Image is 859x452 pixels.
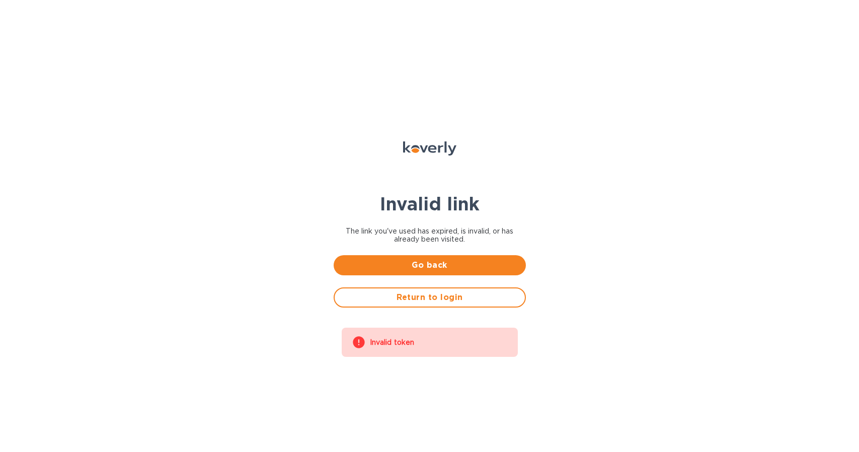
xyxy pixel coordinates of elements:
[370,334,508,352] div: Invalid token
[334,227,526,243] span: The link you've used has expired, is invalid, or has already been visited.
[403,141,456,156] img: Koverly
[343,291,517,304] span: Return to login
[334,255,526,275] button: Go back
[334,287,526,308] button: Return to login
[380,193,480,215] b: Invalid link
[342,259,518,271] span: Go back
